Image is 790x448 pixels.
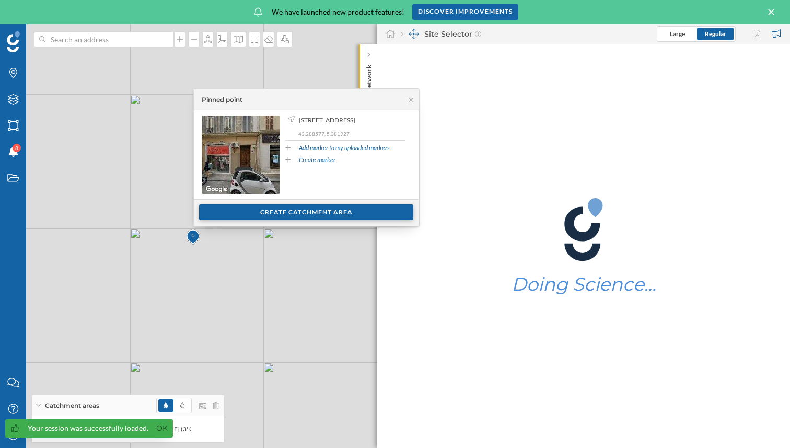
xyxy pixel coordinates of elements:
div: Site Selector [401,29,481,39]
img: dashboards-manager.svg [409,29,419,39]
a: Create marker [299,155,335,165]
a: Add marker to my uploaded markers [299,143,390,153]
div: Your session was successfully loaded. [28,423,148,433]
span: Catchment areas [45,401,99,410]
span: 8 [15,143,18,153]
div: Pinned point [202,95,242,105]
span: Regular [705,30,726,38]
img: Marker [187,227,200,248]
p: 43.288577, 5.381927 [298,130,405,137]
a: Ok [154,422,170,434]
span: Large [670,30,685,38]
img: Geoblink Logo [7,31,20,52]
span: Assistance [21,7,72,17]
span: [STREET_ADDRESS] [299,116,355,125]
p: Store network [364,60,374,111]
h1: Doing Science… [512,274,656,294]
span: We have launched new product features! [272,7,404,17]
img: streetview [202,116,280,194]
